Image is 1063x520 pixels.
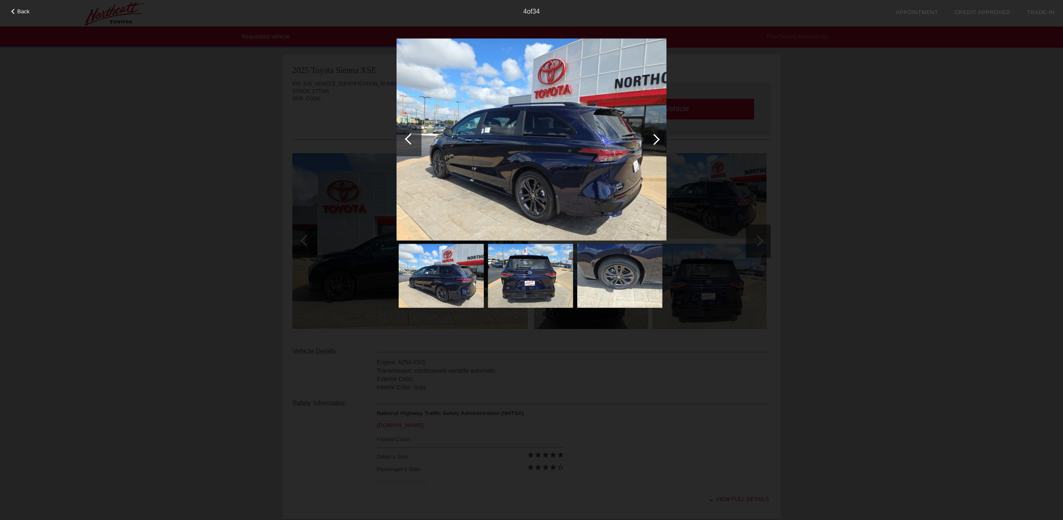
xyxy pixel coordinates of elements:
a: Trade-In [1027,9,1055,15]
img: 2ff8b4ac825f1730e4cae16b9e612220x.jpg [397,38,666,241]
a: Appointment [896,9,938,15]
span: 4 [523,8,527,15]
span: 34 [532,8,540,15]
img: 2ff8b4ac825f1730e4cae16b9e612220x.jpg [399,244,484,308]
img: 3fae7ec165eaa1e6eaf715260e737132x.jpg [488,244,573,308]
span: Back [17,8,30,15]
a: Credit Approved [955,9,1010,15]
img: 5b5330fca0d42e7ccdbde4714e12226fx.jpg [577,244,662,308]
